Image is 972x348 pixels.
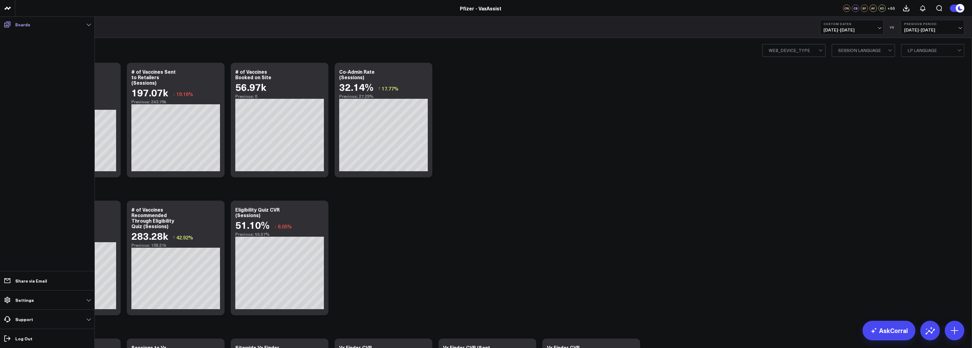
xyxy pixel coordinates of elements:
[904,28,961,32] span: [DATE] - [DATE]
[843,5,850,12] div: CN
[887,6,895,10] span: + 66
[235,206,280,218] div: Eligibility Quiz CVR (Sessions)
[339,68,375,80] div: Co-Admin Rate (Sessions)
[131,68,176,86] div: # of Vaccines Sent to Retailers (Sessions)
[382,85,398,92] span: 17.77%
[131,99,220,104] div: Previous: 243.79k
[131,230,168,241] div: 283.28k
[235,68,271,80] div: # of Vaccines Booked on Site
[901,20,964,35] button: Previous Period[DATE]-[DATE]
[2,333,93,344] a: Log Out
[278,223,292,230] span: 8.05%
[15,22,30,27] p: Boards
[131,243,220,248] div: Previous: 198.21k
[904,22,961,26] b: Previous Period
[820,20,884,35] button: Custom Dates[DATE]-[DATE]
[15,298,34,302] p: Settings
[861,5,868,12] div: SF
[235,232,324,237] div: Previous: 55.57%
[131,87,168,98] div: 197.07k
[870,5,877,12] div: AF
[878,5,886,12] div: KD
[173,90,175,98] span: ↓
[823,22,880,26] b: Custom Dates
[176,234,193,241] span: 42.92%
[15,336,32,341] p: Log Out
[235,81,266,92] div: 56.97k
[887,5,895,12] button: +66
[176,91,193,97] span: 19.16%
[131,206,174,229] div: # of Vaccines Recommended Through Eligibility Quiz (Sessions)
[823,28,880,32] span: [DATE] - [DATE]
[339,81,373,92] div: 32.14%
[863,321,915,340] a: AskCorral
[460,5,501,12] a: Pfizer - VaxAssist
[235,219,270,230] div: 51.10%
[274,222,277,230] span: ↓
[235,94,324,99] div: Previous: 0
[339,94,428,99] div: Previous: 27.29%
[15,317,33,322] p: Support
[852,5,859,12] div: CS
[173,233,175,241] span: ↑
[887,25,898,29] div: VS
[378,84,380,92] span: ↑
[15,278,47,283] p: Share via Email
